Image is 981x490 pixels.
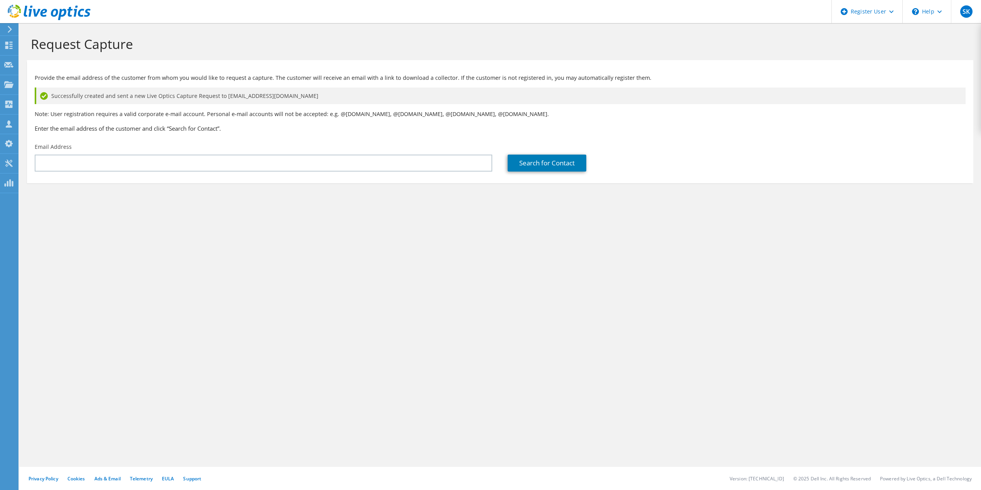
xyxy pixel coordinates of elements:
[960,5,973,18] span: SK
[183,475,201,482] a: Support
[730,475,784,482] li: Version: [TECHNICAL_ID]
[35,143,72,151] label: Email Address
[793,475,871,482] li: © 2025 Dell Inc. All Rights Reserved
[35,124,966,133] h3: Enter the email address of the customer and click “Search for Contact”.
[31,36,966,52] h1: Request Capture
[130,475,153,482] a: Telemetry
[29,475,58,482] a: Privacy Policy
[67,475,85,482] a: Cookies
[880,475,972,482] li: Powered by Live Optics, a Dell Technology
[94,475,121,482] a: Ads & Email
[51,92,318,100] span: Successfully created and sent a new Live Optics Capture Request to [EMAIL_ADDRESS][DOMAIN_NAME]
[162,475,174,482] a: EULA
[35,110,966,118] p: Note: User registration requires a valid corporate e-mail account. Personal e-mail accounts will ...
[35,74,966,82] p: Provide the email address of the customer from whom you would like to request a capture. The cust...
[508,155,586,172] a: Search for Contact
[912,8,919,15] svg: \n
